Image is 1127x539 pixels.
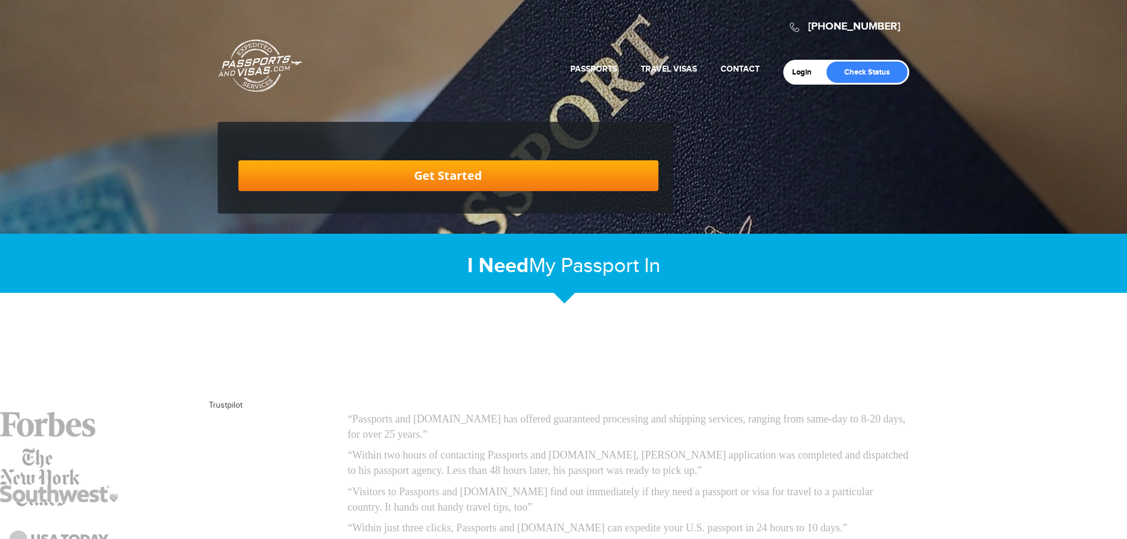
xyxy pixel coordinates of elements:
[561,254,660,278] span: Passport In
[570,64,617,74] a: Passports
[348,412,910,442] p: “Passports and [DOMAIN_NAME] has offered guaranteed processing and shipping services, ranging fro...
[348,521,910,536] p: “Within just three clicks, Passports and [DOMAIN_NAME] can expedite your U.S. passport in 24 hour...
[792,67,820,77] a: Login
[641,64,697,74] a: Travel Visas
[209,401,243,410] a: Trustpilot
[218,39,302,92] a: Passports & [DOMAIN_NAME]
[721,64,760,74] a: Contact
[218,253,910,279] h2: My
[808,20,900,33] a: [PHONE_NUMBER]
[348,485,910,515] p: “Visitors to Passports and [DOMAIN_NAME] find out immediately if they need a passport or visa for...
[348,448,910,478] p: “Within two hours of contacting Passports and [DOMAIN_NAME], [PERSON_NAME] application was comple...
[238,160,658,191] a: Get Started
[826,62,908,83] a: Check Status
[467,253,529,279] strong: I Need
